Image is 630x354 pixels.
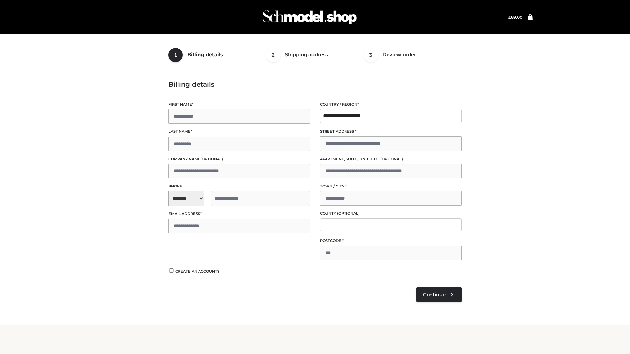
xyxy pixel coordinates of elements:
[320,128,462,135] label: Street address
[200,157,223,161] span: (optional)
[168,80,462,88] h3: Billing details
[337,211,360,216] span: (optional)
[508,15,511,20] span: £
[168,156,310,162] label: Company name
[508,15,522,20] a: £89.00
[168,268,174,273] input: Create an account?
[168,183,310,189] label: Phone
[168,211,310,217] label: Email address
[320,210,462,217] label: County
[261,4,359,30] img: Schmodel Admin 964
[320,101,462,108] label: Country / Region
[320,183,462,189] label: Town / City
[380,157,403,161] span: (optional)
[416,287,462,302] a: Continue
[320,238,462,244] label: Postcode
[175,269,220,274] span: Create an account?
[168,101,310,108] label: First name
[168,128,310,135] label: Last name
[320,156,462,162] label: Apartment, suite, unit, etc.
[508,15,522,20] bdi: 89.00
[423,292,446,298] span: Continue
